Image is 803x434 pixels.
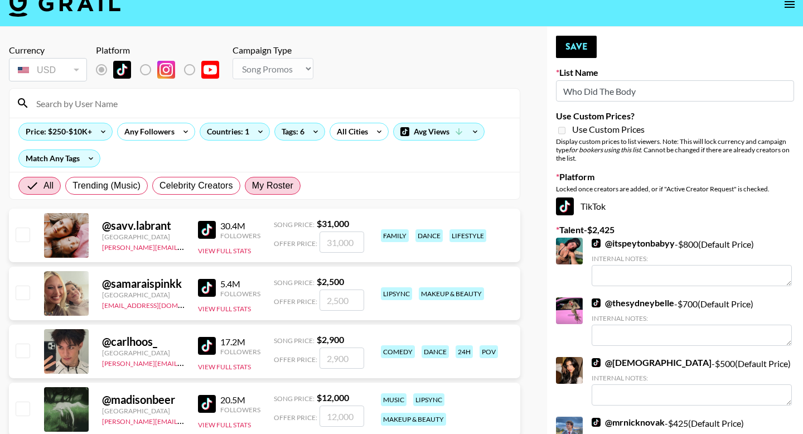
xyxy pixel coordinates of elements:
[592,374,792,382] div: Internal Notes:
[556,137,794,162] div: Display custom prices to list viewers. Note: This will lock currency and campaign type . Cannot b...
[220,220,260,232] div: 30.4M
[592,297,792,346] div: - $ 700 (Default Price)
[157,61,175,79] img: Instagram
[198,421,251,429] button: View Full Stats
[113,61,131,79] img: TikTok
[592,314,792,322] div: Internal Notes:
[102,407,185,415] div: [GEOGRAPHIC_DATA]
[394,123,484,140] div: Avg Views
[556,224,794,235] label: Talent - $ 2,425
[118,123,177,140] div: Any Followers
[456,345,473,358] div: 24h
[592,418,601,427] img: TikTok
[200,123,269,140] div: Countries: 1
[274,336,315,345] span: Song Price:
[274,394,315,403] span: Song Price:
[198,337,216,355] img: TikTok
[198,363,251,371] button: View Full Stats
[572,124,645,135] span: Use Custom Prices
[19,123,112,140] div: Price: $250-$10K+
[102,357,267,368] a: [PERSON_NAME][EMAIL_ADDRESS][DOMAIN_NAME]
[556,36,597,58] button: Save
[220,394,260,406] div: 20.5M
[19,150,100,167] div: Match Any Tags
[592,239,601,248] img: TikTok
[102,241,267,252] a: [PERSON_NAME][EMAIL_ADDRESS][DOMAIN_NAME]
[198,279,216,297] img: TikTok
[320,406,364,427] input: 12,000
[317,392,349,403] strong: $ 12,000
[381,393,407,406] div: music
[592,357,712,368] a: @[DEMOGRAPHIC_DATA]
[102,335,185,349] div: @ carlhoos_
[592,357,792,406] div: - $ 500 (Default Price)
[592,254,792,263] div: Internal Notes:
[252,179,293,192] span: My Roster
[102,233,185,241] div: [GEOGRAPHIC_DATA]
[220,232,260,240] div: Followers
[413,393,444,406] div: lipsync
[415,229,443,242] div: dance
[381,345,415,358] div: comedy
[317,334,344,345] strong: $ 2,900
[96,58,228,81] div: List locked to TikTok.
[330,123,370,140] div: All Cities
[198,395,216,413] img: TikTok
[9,56,87,84] div: Remove selected talent to change your currency
[320,232,364,253] input: 31,000
[480,345,498,358] div: pov
[43,179,54,192] span: All
[102,393,185,407] div: @ madisonbeer
[220,290,260,298] div: Followers
[274,278,315,287] span: Song Price:
[422,345,449,358] div: dance
[274,355,317,364] span: Offer Price:
[449,229,486,242] div: lifestyle
[198,305,251,313] button: View Full Stats
[220,278,260,290] div: 5.4M
[274,413,317,422] span: Offer Price:
[556,197,794,215] div: TikTok
[556,171,794,182] label: Platform
[317,218,349,229] strong: $ 31,000
[274,239,317,248] span: Offer Price:
[96,45,228,56] div: Platform
[556,197,574,215] img: TikTok
[220,348,260,356] div: Followers
[102,415,267,426] a: [PERSON_NAME][EMAIL_ADDRESS][DOMAIN_NAME]
[317,276,344,287] strong: $ 2,500
[72,179,141,192] span: Trending (Music)
[592,238,792,286] div: - $ 800 (Default Price)
[233,45,313,56] div: Campaign Type
[9,45,87,56] div: Currency
[556,110,794,122] label: Use Custom Prices?
[11,60,85,80] div: USD
[381,287,412,300] div: lipsync
[592,238,675,249] a: @itspeytonbabyy
[569,146,641,154] em: for bookers using this list
[201,61,219,79] img: YouTube
[592,297,674,308] a: @thesydneybelle
[592,358,601,367] img: TikTok
[274,220,315,229] span: Song Price:
[320,290,364,311] input: 2,500
[102,299,214,310] a: [EMAIL_ADDRESS][DOMAIN_NAME]
[198,221,216,239] img: TikTok
[592,298,601,307] img: TikTok
[556,67,794,78] label: List Name
[274,297,317,306] span: Offer Price:
[220,406,260,414] div: Followers
[381,229,409,242] div: family
[102,291,185,299] div: [GEOGRAPHIC_DATA]
[220,336,260,348] div: 17.2M
[275,123,325,140] div: Tags: 6
[592,417,665,428] a: @mrnicknovak
[419,287,484,300] div: makeup & beauty
[159,179,233,192] span: Celebrity Creators
[30,94,513,112] input: Search by User Name
[381,413,446,426] div: makeup & beauty
[556,185,794,193] div: Locked once creators are added, or if "Active Creator Request" is checked.
[102,219,185,233] div: @ savv.labrant
[320,348,364,369] input: 2,900
[102,349,185,357] div: [GEOGRAPHIC_DATA]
